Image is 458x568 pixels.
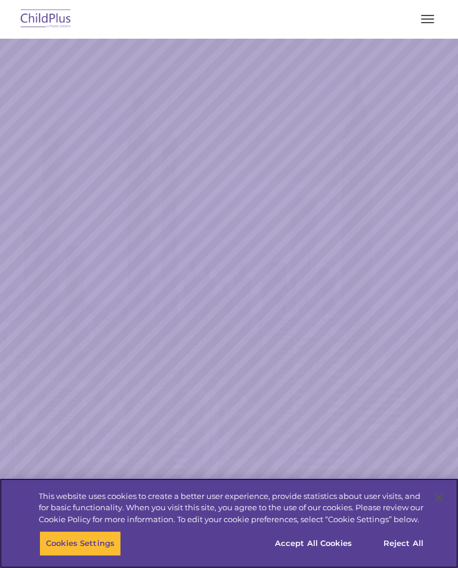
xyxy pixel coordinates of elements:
[426,485,452,511] button: Close
[18,5,74,33] img: ChildPlus by Procare Solutions
[311,174,386,195] a: Learn More
[366,531,441,556] button: Reject All
[268,531,358,556] button: Accept All Cookies
[39,531,121,556] button: Cookies Settings
[39,491,426,526] div: This website uses cookies to create a better user experience, provide statistics about user visit...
